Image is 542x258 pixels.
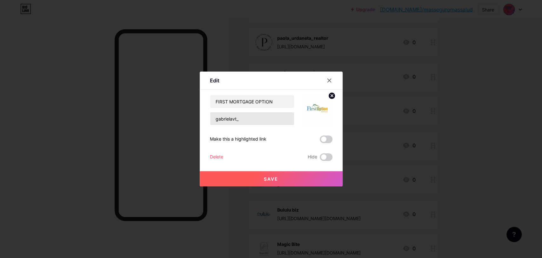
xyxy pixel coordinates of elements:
[308,153,317,161] span: Hide
[200,171,343,186] button: Save
[210,153,223,161] div: Delete
[210,136,266,143] div: Make this a highlighted link
[210,77,219,84] div: Edit
[302,95,332,125] img: link_thumbnail
[210,112,294,125] input: URL
[210,95,294,108] input: Title
[264,176,278,182] span: Save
